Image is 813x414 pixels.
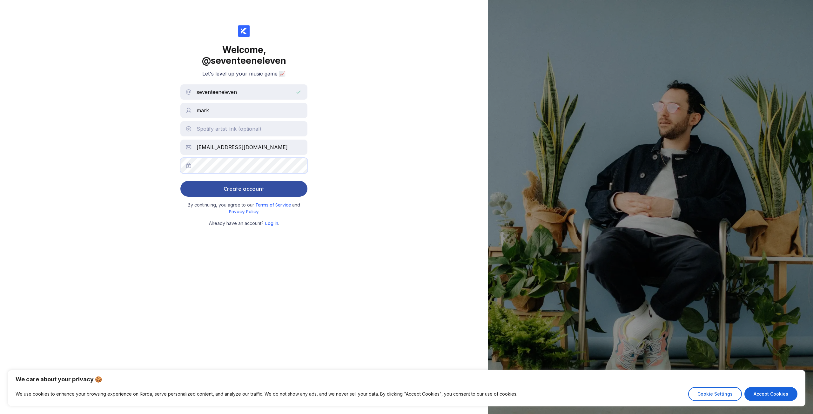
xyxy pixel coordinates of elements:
a: Log in [265,220,278,226]
span: Privacy Policy [229,209,259,214]
a: Privacy Policy [229,209,259,214]
small: Already have an account? . [209,220,279,227]
p: We use cookies to enhance your browsing experience on Korda, serve personalized content, and anal... [16,390,517,398]
a: Terms of Service [255,202,292,207]
span: seventeeneleven [211,55,286,66]
input: Email [180,140,307,155]
input: Name [180,103,307,118]
input: Username [180,84,307,100]
p: We care about your privacy 🍪 [16,376,797,383]
div: Welcome, [180,44,307,66]
button: Cookie Settings [688,387,742,401]
input: Spotify artist link (optional) [180,121,307,136]
button: Accept Cookies [744,387,797,401]
span: @ [202,55,211,66]
div: Create account [224,182,264,195]
button: Create account [180,181,307,197]
h2: Let's level up your music game 📈 [202,70,286,77]
small: By continuing, you agree to our and . [184,202,304,215]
